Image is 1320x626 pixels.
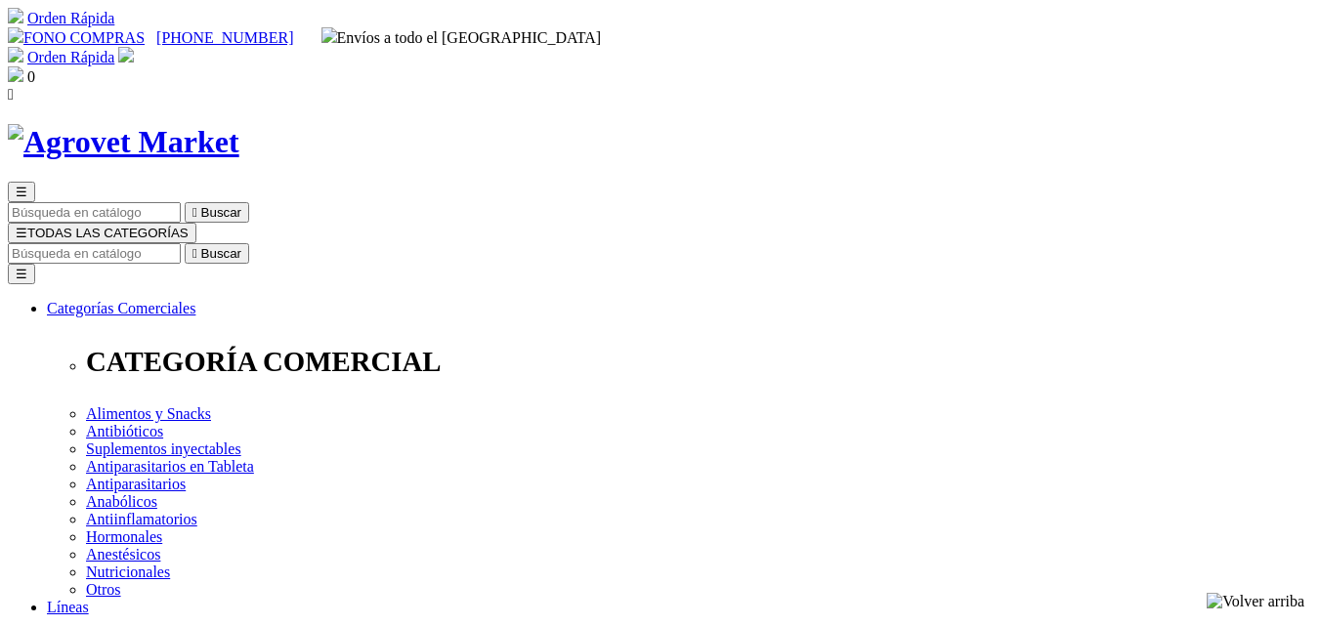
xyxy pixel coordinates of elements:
[16,185,27,199] span: ☰
[86,476,186,492] a: Antiparasitarios
[47,599,89,615] a: Líneas
[86,493,157,510] a: Anabólicos
[86,346,1312,378] p: CATEGORÍA COMERCIAL
[201,205,241,220] span: Buscar
[47,300,195,316] a: Categorías Comerciales
[8,124,239,160] img: Agrovet Market
[321,27,337,43] img: delivery-truck.svg
[156,29,293,46] a: [PHONE_NUMBER]
[8,86,14,103] i: 
[192,246,197,261] i: 
[27,68,35,85] span: 0
[185,243,249,264] button:  Buscar
[8,243,181,264] input: Buscar
[86,528,162,545] a: Hormonales
[192,205,197,220] i: 
[86,440,241,457] a: Suplementos inyectables
[27,10,114,26] a: Orden Rápida
[86,563,170,580] a: Nutricionales
[321,29,602,46] span: Envíos a todo el [GEOGRAPHIC_DATA]
[86,423,163,439] a: Antibióticos
[185,202,249,223] button:  Buscar
[8,264,35,284] button: ☰
[86,546,160,563] a: Anestésicos
[27,49,114,65] a: Orden Rápida
[16,226,27,240] span: ☰
[8,66,23,82] img: shopping-bag.svg
[86,405,211,422] a: Alimentos y Snacks
[8,27,23,43] img: phone.svg
[118,47,134,63] img: user.svg
[8,47,23,63] img: shopping-cart.svg
[86,511,197,527] a: Antiinflamatorios
[118,49,134,65] a: Acceda a su cuenta de cliente
[8,8,23,23] img: shopping-cart.svg
[201,246,241,261] span: Buscar
[8,29,145,46] a: FONO COMPRAS
[86,581,121,598] a: Otros
[8,202,181,223] input: Buscar
[86,458,254,475] a: Antiparasitarios en Tableta
[8,182,35,202] button: ☰
[8,223,196,243] button: ☰TODAS LAS CATEGORÍAS
[1207,593,1304,610] img: Volver arriba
